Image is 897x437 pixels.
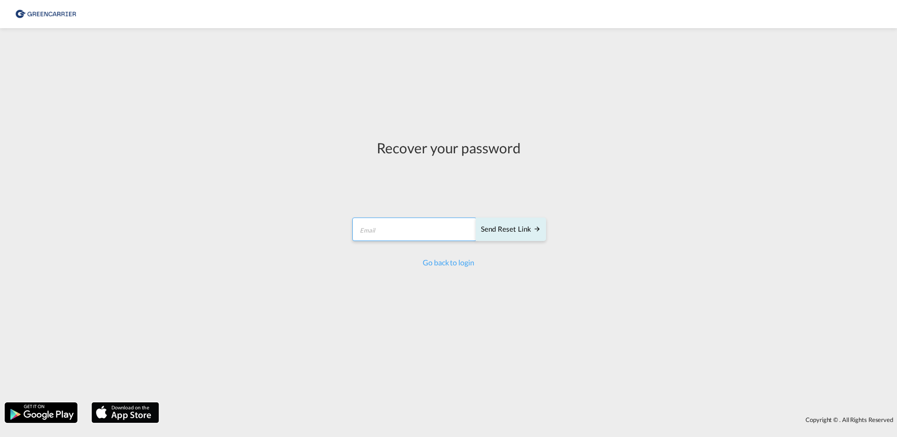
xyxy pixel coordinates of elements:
[423,258,474,267] a: Go back to login
[164,412,897,428] div: Copyright © . All Rights Reserved
[377,167,520,203] iframe: reCAPTCHA
[533,225,541,233] md-icon: icon-arrow-right
[352,218,477,241] input: Email
[476,218,546,241] button: SEND RESET LINK
[4,401,78,424] img: google.png
[351,138,546,158] div: Recover your password
[91,401,160,424] img: apple.png
[481,224,541,235] div: Send reset link
[14,4,77,25] img: 8cf206808afe11efa76fcd1e3d746489.png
